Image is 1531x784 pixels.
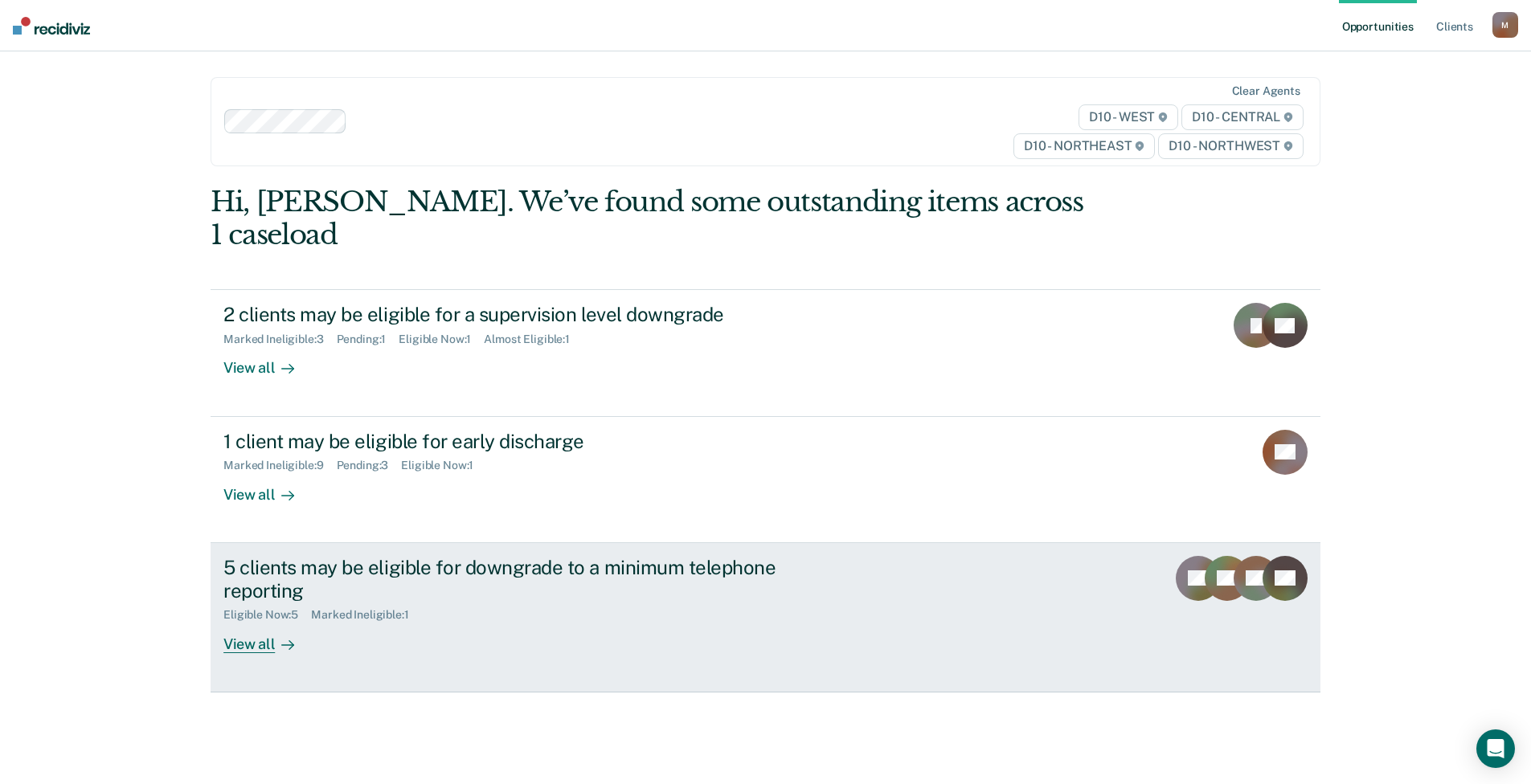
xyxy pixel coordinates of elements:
[401,459,486,472] div: Eligible Now : 1
[211,186,1099,251] div: Hi, [PERSON_NAME]. We’ve found some outstanding items across 1 caseload
[211,417,1320,543] a: 1 client may be eligible for early dischargeMarked Ineligible:9Pending:3Eligible Now:1View all
[223,346,313,378] div: View all
[1181,104,1304,130] span: D10 - CENTRAL
[223,303,788,326] div: 2 clients may be eligible for a supervision level downgrade
[223,556,788,602] div: 5 clients may be eligible for downgrade to a minimum telephone reporting
[1492,12,1518,38] button: M
[223,333,336,346] div: Marked Ineligible : 3
[223,608,311,622] div: Eligible Now : 5
[399,333,484,346] div: Eligible Now : 1
[311,608,421,622] div: Marked Ineligible : 1
[223,459,336,472] div: Marked Ineligible : 9
[1232,84,1300,98] div: Clear agents
[211,543,1320,692] a: 5 clients may be eligible for downgrade to a minimum telephone reportingEligible Now:5Marked Inel...
[1013,133,1155,159] span: D10 - NORTHEAST
[1079,104,1178,130] span: D10 - WEST
[484,333,583,346] div: Almost Eligible : 1
[337,333,399,346] div: Pending : 1
[223,622,313,653] div: View all
[223,430,788,453] div: 1 client may be eligible for early discharge
[223,472,313,504] div: View all
[13,17,90,35] img: Recidiviz
[337,459,402,472] div: Pending : 3
[1158,133,1303,159] span: D10 - NORTHWEST
[211,289,1320,416] a: 2 clients may be eligible for a supervision level downgradeMarked Ineligible:3Pending:1Eligible N...
[1476,729,1515,768] div: Open Intercom Messenger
